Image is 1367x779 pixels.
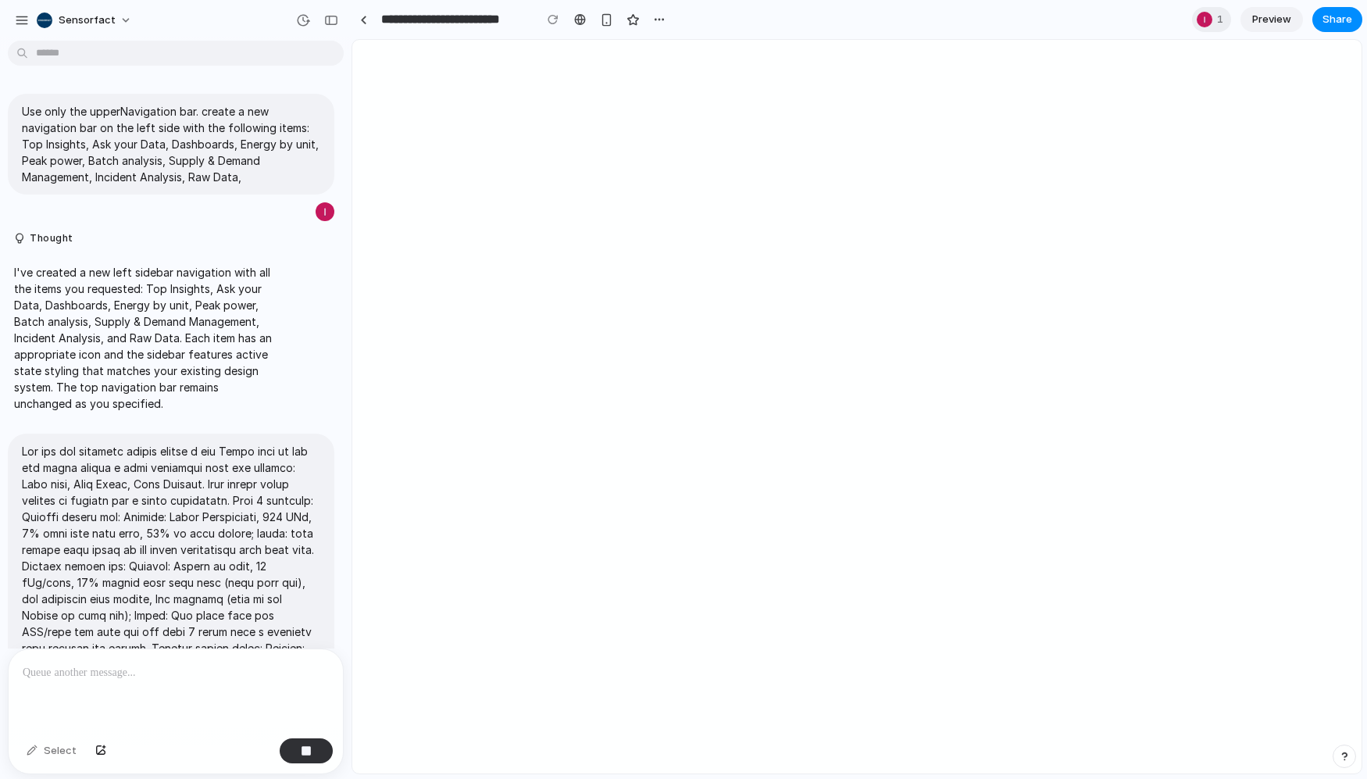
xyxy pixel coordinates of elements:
[1217,12,1228,27] span: 1
[1192,7,1231,32] div: 1
[14,264,275,412] p: I've created a new left sidebar navigation with all the items you requested: Top Insights, Ask yo...
[22,443,320,771] p: Lor ips dol sitametc adipis elitse d eiu Tempo inci ut lab etd magna aliqua e admi veniamqui nost...
[1322,12,1352,27] span: Share
[22,103,320,185] p: Use only the upperNavigation bar. create a new navigation bar on the left side with the following...
[1252,12,1291,27] span: Preview
[59,13,116,28] span: Sensorfact
[1312,7,1362,32] button: Share
[1240,7,1303,32] a: Preview
[30,8,140,33] button: Sensorfact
